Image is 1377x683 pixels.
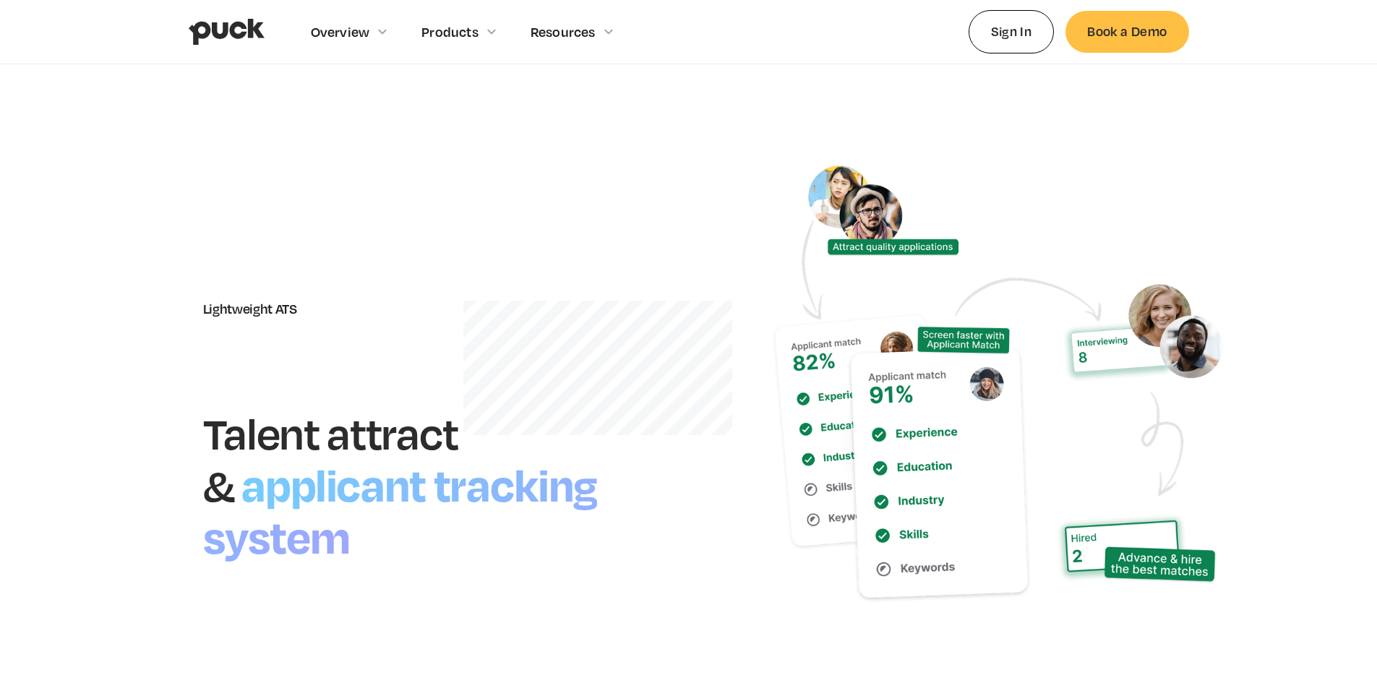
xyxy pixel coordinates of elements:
[531,24,596,40] div: Resources
[203,301,660,317] div: Lightweight ATS
[203,405,459,512] h1: Talent attract &
[203,452,598,566] h1: applicant tracking system
[969,10,1055,53] a: Sign In
[421,24,479,40] div: Products
[1065,11,1188,52] a: Book a Demo
[311,24,370,40] div: Overview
